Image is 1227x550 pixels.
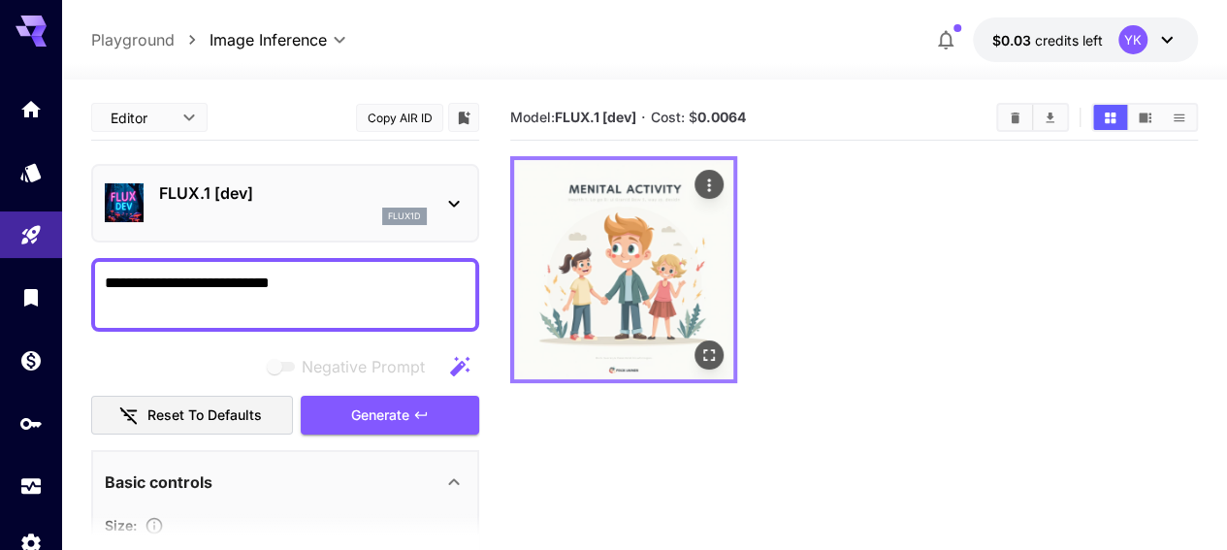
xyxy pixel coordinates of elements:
nav: breadcrumb [91,28,210,51]
div: Show media in grid viewShow media in video viewShow media in list view [1091,103,1198,132]
span: $0.03 [992,32,1035,49]
div: $0.032 [992,30,1103,50]
span: Cost: $ [651,109,746,125]
button: Show media in list view [1162,105,1196,130]
b: 0.0064 [697,109,746,125]
span: Model: [510,109,636,125]
button: Copy AIR ID [356,104,443,132]
button: Download All [1033,105,1067,130]
button: Show media in video view [1128,105,1162,130]
p: · [641,106,646,129]
button: Generate [301,396,479,436]
div: Open in fullscreen [694,340,724,370]
p: flux1d [388,210,421,223]
button: Show media in grid view [1093,105,1127,130]
p: FLUX.1 [dev] [159,181,427,205]
button: Clear All [998,105,1032,130]
span: Image Inference [210,28,327,51]
button: Reset to defaults [91,396,293,436]
div: Basic controls [105,459,466,505]
span: Negative Prompt [302,355,425,378]
b: FLUX.1 [dev] [555,109,636,125]
div: FLUX.1 [dev]flux1d [105,174,466,233]
div: Wallet [19,348,43,372]
div: Usage [19,474,43,499]
button: $0.032YK [973,17,1198,62]
div: Library [19,285,43,309]
span: Generate [351,404,409,428]
div: Clear AllDownload All [996,103,1069,132]
span: credits left [1035,32,1103,49]
span: Negative prompts are not compatible with the selected model. [263,354,440,378]
span: Editor [111,108,171,128]
div: Home [19,97,43,121]
div: Actions [694,170,724,199]
a: Playground [91,28,175,51]
button: Add to library [455,106,472,129]
div: Models [19,160,43,184]
p: Basic controls [105,470,212,494]
div: API Keys [19,411,43,436]
img: 2Q== [514,160,733,379]
div: YK [1118,25,1147,54]
div: Playground [19,223,43,247]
